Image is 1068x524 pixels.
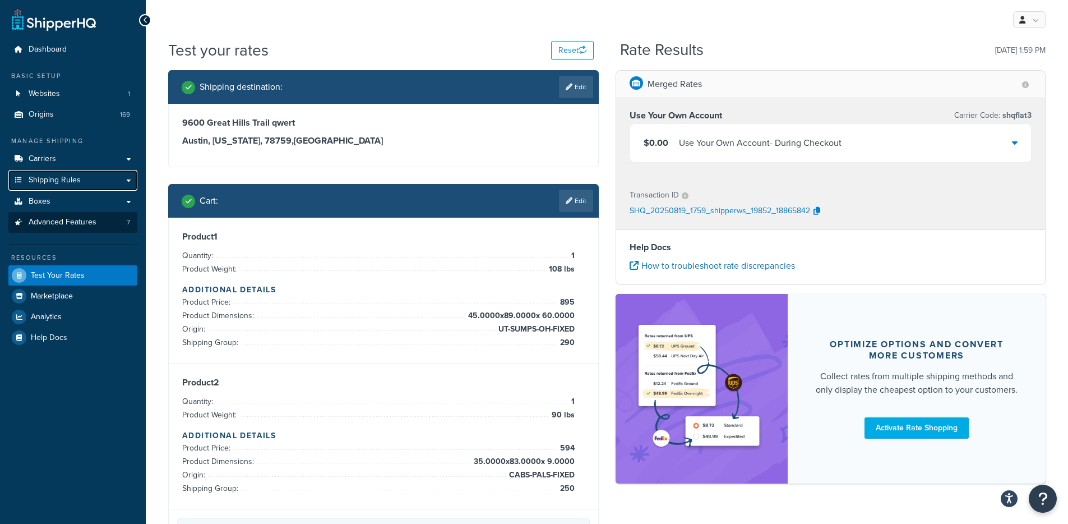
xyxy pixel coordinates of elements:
span: 1 [128,89,130,99]
span: 35.0000 x 83.0000 x 9.0000 [471,455,575,468]
span: Shipping Group: [182,482,241,494]
button: Open Resource Center [1029,485,1057,513]
span: Product Dimensions: [182,310,257,321]
span: Boxes [29,197,50,206]
h1: Test your rates [168,39,269,61]
span: 7 [127,218,130,227]
span: Product Price: [182,296,233,308]
h3: Austin, [US_STATE], 78759 , [GEOGRAPHIC_DATA] [182,135,585,146]
a: Edit [559,76,593,98]
span: $0.00 [644,136,668,149]
span: Test Your Rates [31,271,85,281]
span: 90 lbs [549,408,575,422]
span: Product Price: [182,442,233,454]
span: Help Docs [31,333,67,343]
a: Test Your Rates [8,265,137,286]
h2: Cart : [200,196,218,206]
span: CABS-PALS-FIXED [506,468,575,482]
span: Quantity: [182,250,216,261]
a: Help Docs [8,328,137,348]
span: Origin: [182,469,208,481]
div: Use Your Own Account - During Checkout [679,135,842,151]
a: Edit [559,190,593,212]
a: Shipping Rules [8,170,137,191]
span: 1 [568,395,575,408]
p: Merged Rates [648,76,702,92]
span: Dashboard [29,45,67,54]
h2: Rate Results [620,42,704,59]
span: UT-SUMPS-OH-FIXED [496,323,575,336]
a: How to troubleshoot rate discrepancies [630,259,795,272]
span: 895 [557,296,575,309]
div: Manage Shipping [8,136,137,146]
span: 250 [557,482,575,495]
span: 45.0000 x 89.0000 x 60.0000 [465,309,575,323]
h4: Additional Details [182,284,585,296]
h2: Shipping destination : [200,82,283,92]
button: Reset [551,41,594,60]
h3: Product 1 [182,231,585,242]
span: 169 [120,110,130,119]
div: Collect rates from multiple shipping methods and only display the cheapest option to your customers. [815,370,1019,397]
span: Shipping Rules [29,176,81,185]
span: Product Dimensions: [182,456,257,467]
a: Marketplace [8,286,137,306]
span: Marketplace [31,292,73,301]
li: Advanced Features [8,212,137,233]
span: 1 [568,249,575,263]
li: Websites [8,84,137,104]
span: Analytics [31,312,62,322]
p: [DATE] 1:59 PM [995,43,1046,58]
a: Boxes [8,191,137,212]
span: Product Weight: [182,409,239,421]
li: Origins [8,104,137,125]
h4: Help Docs [630,241,1032,254]
h4: Additional Details [182,430,585,442]
div: Resources [8,253,137,263]
p: Carrier Code: [954,108,1032,123]
a: Carriers [8,149,137,169]
div: Optimize options and convert more customers [815,339,1019,361]
span: Origins [29,110,54,119]
span: Websites [29,89,60,99]
span: shqflat3 [1000,109,1032,121]
h3: Product 2 [182,377,585,388]
a: Websites1 [8,84,137,104]
h3: Use Your Own Account [630,110,722,121]
p: SHQ_20250819_1759_shipperws_19852_18865842 [630,203,810,220]
span: Carriers [29,154,56,164]
span: 594 [557,442,575,455]
a: Advanced Features7 [8,212,137,233]
span: 108 lbs [546,263,575,276]
span: Quantity: [182,396,216,407]
h3: 9600 Great Hills Trail qwert [182,117,585,128]
span: Origin: [182,323,208,335]
img: feature-image-rateshop-7084cbbcb2e67ef1d54c2e976f0e592697130d5817b016cf7cc7e13314366067.png [632,311,771,467]
span: Shipping Group: [182,337,241,348]
a: Analytics [8,307,137,327]
a: Origins169 [8,104,137,125]
p: Transaction ID [630,187,679,203]
div: Basic Setup [8,71,137,81]
a: Dashboard [8,39,137,60]
a: Activate Rate Shopping [864,417,969,439]
span: Product Weight: [182,263,239,275]
span: 290 [557,336,575,350]
span: Advanced Features [29,218,96,227]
